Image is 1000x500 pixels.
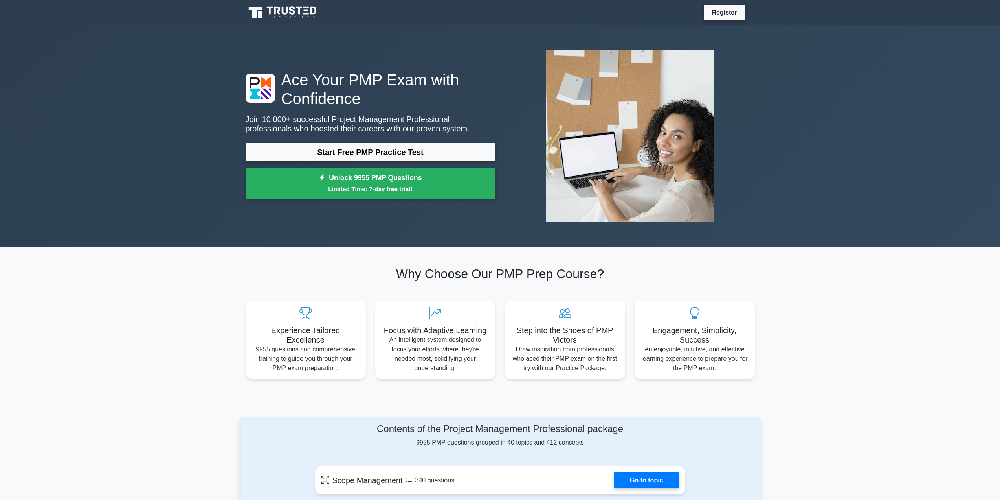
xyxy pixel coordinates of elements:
h4: Contents of the Project Management Professional package [315,423,685,435]
h5: Experience Tailored Excellence [252,326,360,345]
div: 9955 PMP questions grouped in 40 topics and 412 concepts [315,423,685,447]
p: Join 10,000+ successful Project Management Professional professionals who boosted their careers w... [246,114,495,133]
p: 9955 questions and comprehensive training to guide you through your PMP exam preparation. [252,345,360,373]
h5: Engagement, Simplicity, Success [641,326,749,345]
a: Unlock 9955 PMP QuestionsLimited Time: 7-day free trial! [246,168,495,199]
h5: Step into the Shoes of PMP Victors [511,326,619,345]
p: An enjoyable, intuitive, and effective learning experience to prepare you for the PMP exam. [641,345,749,373]
a: Go to topic [614,472,679,488]
p: An intelligent system designed to focus your efforts where they're needed most, solidifying your ... [382,335,489,373]
a: Start Free PMP Practice Test [246,143,495,162]
h5: Focus with Adaptive Learning [382,326,489,335]
p: Draw inspiration from professionals who aced their PMP exam on the first try with our Practice Pa... [511,345,619,373]
h1: Ace Your PMP Exam with Confidence [246,70,495,108]
h2: Why Choose Our PMP Prep Course? [246,266,755,281]
small: Limited Time: 7-day free trial! [255,185,486,194]
a: Register [707,7,741,17]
